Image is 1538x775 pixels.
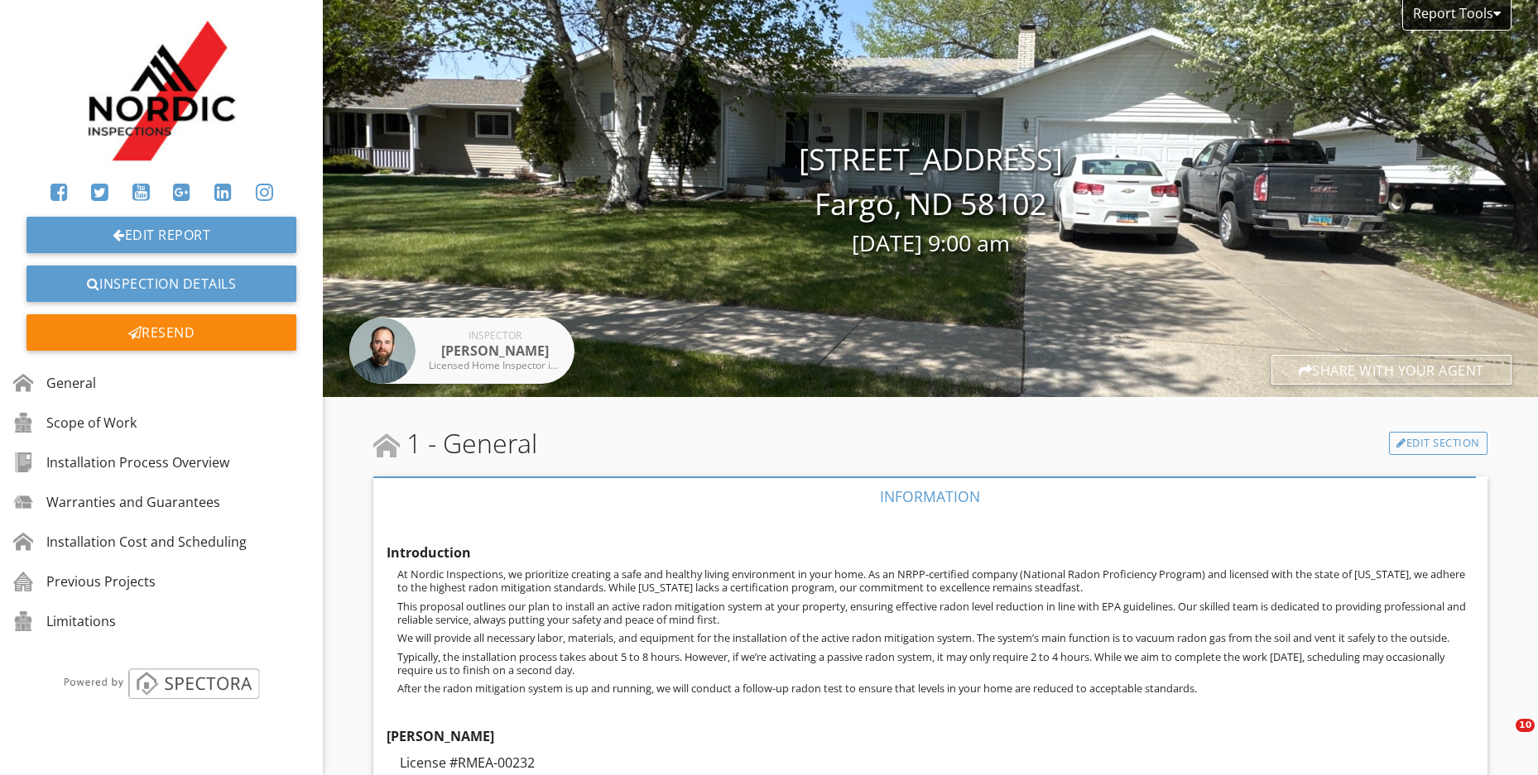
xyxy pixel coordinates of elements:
div: Previous Projects [13,572,156,591]
iframe: Intercom live chat [1482,719,1521,758]
div: [DATE] 9:00 am [323,227,1538,261]
div: Installation Process Overview [13,452,229,472]
img: powered_by_spectora_2.png [60,667,263,698]
div: Limitations [13,611,116,631]
strong: [PERSON_NAME] [387,727,494,745]
div: [PERSON_NAME] [429,341,561,361]
p: We will provide all necessary labor, materials, and equipment for the installation of the active ... [397,631,1474,644]
img: benappel2.png [349,318,416,384]
div: Share with your agent [1271,355,1512,385]
a: Inspector [PERSON_NAME] Licensed Home Inspector in [US_STATE], Certified ASHI Inspector, Certifie... [349,318,574,384]
div: Licensed Home Inspector in [US_STATE], Certified ASHI Inspector, Certified Radon Measurement Prof... [429,361,561,371]
p: After the radon mitigation system is up and running, we will conduct a follow-up radon test to en... [397,682,1474,695]
p: License #RMEA-00232 [400,753,749,773]
span: 10 [1516,719,1535,732]
p: At Nordic Inspections, we prioritize creating a safe and healthy living environment in your home.... [397,567,1474,594]
div: Scope of Work [13,413,137,433]
div: Resend [26,314,296,351]
p: This proposal outlines our plan to install an active radon mitigation system at your property, en... [397,600,1474,626]
div: [STREET_ADDRESS] Fargo, ND 58102 [323,137,1538,261]
a: Edit Section [1389,432,1488,455]
div: Inspector [429,331,561,341]
p: Typically, the installation process takes about 5 to 8 hours. However, if we’re activating a pass... [397,650,1474,677]
img: NORDIC_logo_10_PERCENT.jpg [82,13,241,167]
a: Edit Report [26,217,296,253]
strong: Introduction [387,543,471,562]
span: 1 - General [373,423,537,463]
div: Warranties and Guarantees [13,492,220,512]
div: Installation Cost and Scheduling [13,532,247,552]
a: Inspection Details [26,266,296,302]
div: General [13,373,96,393]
